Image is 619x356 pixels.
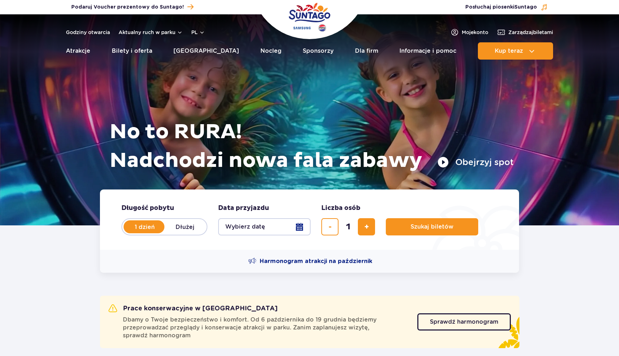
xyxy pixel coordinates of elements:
a: [GEOGRAPHIC_DATA] [173,42,239,60]
a: Podaruj Voucher prezentowy do Suntago! [71,2,193,12]
label: Dłużej [164,219,205,234]
span: Suntago [514,5,537,10]
a: Mojekonto [450,28,488,37]
a: Zarządzajbiletami [497,28,553,37]
button: dodaj bilet [358,218,375,235]
button: Posłuchaj piosenkiSuntago [465,4,548,11]
button: usuń bilet [321,218,339,235]
span: Zarządzaj biletami [508,29,553,36]
span: Posłuchaj piosenki [465,4,537,11]
button: Kup teraz [478,42,553,60]
span: Harmonogram atrakcji na październik [260,257,372,265]
span: Data przyjazdu [218,204,269,212]
a: Sponsorzy [303,42,334,60]
form: Planowanie wizyty w Park of Poland [100,189,519,250]
span: Kup teraz [495,48,523,54]
button: pl [191,29,205,36]
button: Szukaj biletów [386,218,478,235]
a: Atrakcje [66,42,90,60]
label: 1 dzień [124,219,165,234]
h2: Prace konserwacyjne w [GEOGRAPHIC_DATA] [109,304,278,313]
button: Wybierz datę [218,218,311,235]
span: Dbamy o Twoje bezpieczeństwo i komfort. Od 6 października do 19 grudnia będziemy przeprowadzać pr... [123,316,409,339]
a: Sprawdź harmonogram [417,313,511,331]
button: Aktualny ruch w parku [119,29,183,35]
a: Harmonogram atrakcji na październik [248,257,372,266]
input: liczba biletów [340,218,357,235]
h1: No to RURA! Nadchodzi nowa fala zabawy [110,118,514,175]
span: Moje konto [462,29,488,36]
span: Liczba osób [321,204,360,212]
a: Dla firm [355,42,378,60]
button: Obejrzyj spot [437,156,514,168]
a: Godziny otwarcia [66,29,110,36]
span: Podaruj Voucher prezentowy do Suntago! [71,4,184,11]
span: Sprawdź harmonogram [430,319,498,325]
a: Nocleg [260,42,282,60]
span: Długość pobytu [121,204,174,212]
a: Bilety i oferta [112,42,152,60]
a: Informacje i pomoc [399,42,456,60]
span: Szukaj biletów [411,224,454,230]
